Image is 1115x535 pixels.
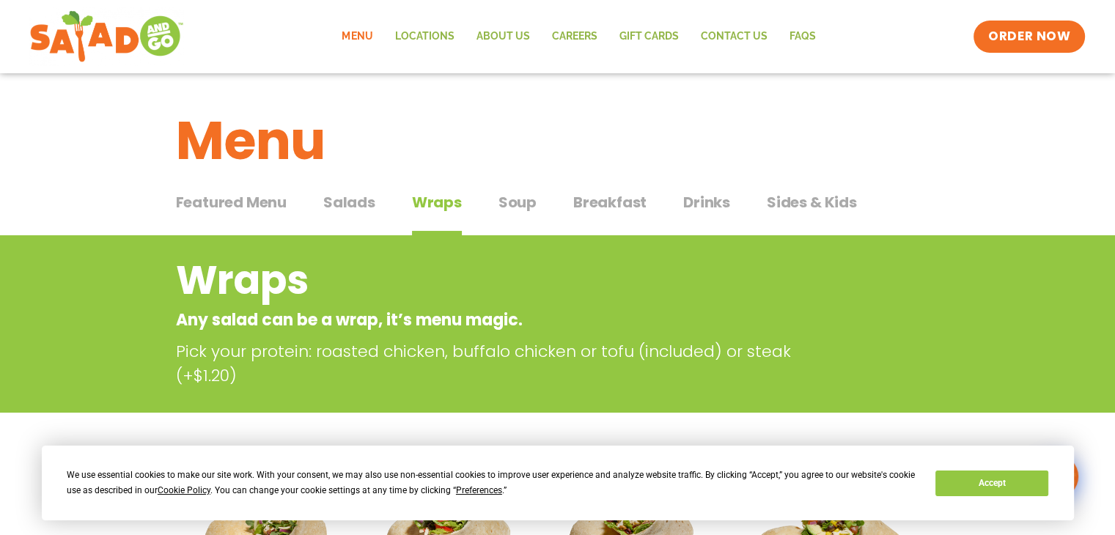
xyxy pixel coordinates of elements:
[498,191,537,213] span: Soup
[176,101,940,180] h1: Menu
[540,20,608,53] a: Careers
[974,21,1085,53] a: ORDER NOW
[456,485,502,495] span: Preferences
[683,191,730,213] span: Drinks
[573,191,647,213] span: Breakfast
[689,20,778,53] a: Contact Us
[176,251,822,310] h2: Wraps
[331,20,826,53] nav: Menu
[42,446,1074,520] div: Cookie Consent Prompt
[412,191,462,213] span: Wraps
[935,471,1048,496] button: Accept
[988,28,1070,45] span: ORDER NOW
[176,308,822,332] p: Any salad can be a wrap, it’s menu magic.
[465,20,540,53] a: About Us
[176,186,940,236] div: Tabbed content
[158,485,210,495] span: Cookie Policy
[323,191,375,213] span: Salads
[331,20,383,53] a: Menu
[176,339,828,388] p: Pick your protein: roasted chicken, buffalo chicken or tofu (included) or steak (+$1.20)
[67,468,918,498] div: We use essential cookies to make our site work. With your consent, we may also use non-essential ...
[383,20,465,53] a: Locations
[767,191,857,213] span: Sides & Kids
[608,20,689,53] a: GIFT CARDS
[29,7,184,66] img: new-SAG-logo-768×292
[176,191,287,213] span: Featured Menu
[778,20,826,53] a: FAQs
